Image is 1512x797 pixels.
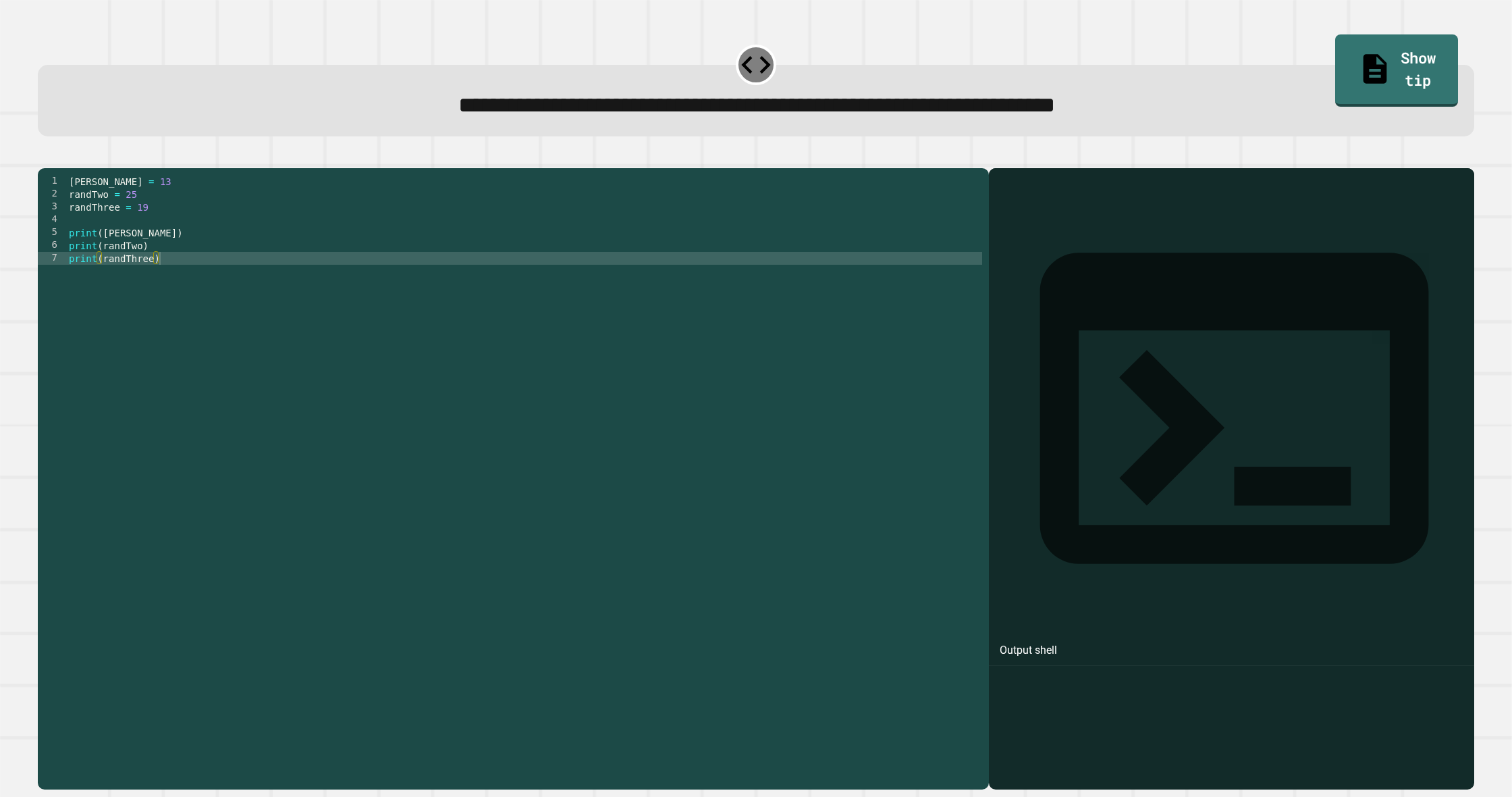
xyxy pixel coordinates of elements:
div: 2 [38,188,66,201]
div: 5 [38,226,66,239]
div: 1 [38,175,66,188]
div: 4 [38,213,66,226]
div: 6 [38,239,66,252]
div: 7 [38,252,66,265]
div: 3 [38,201,66,213]
a: Show tip [1335,34,1458,107]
